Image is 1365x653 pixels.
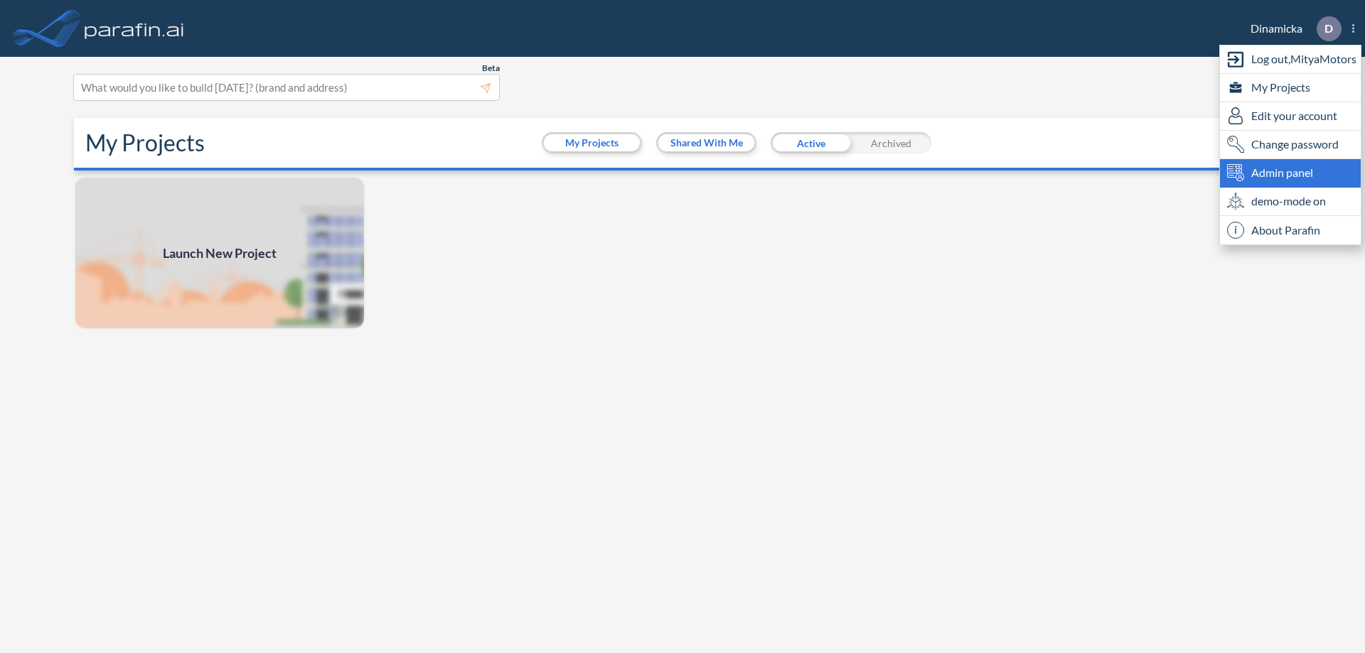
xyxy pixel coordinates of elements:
img: logo [82,14,187,43]
button: My Projects [544,134,640,151]
span: Admin panel [1251,164,1313,181]
div: Edit user [1220,102,1361,131]
div: Change password [1220,131,1361,159]
span: Beta [482,63,500,74]
div: demo-mode on [1220,188,1361,216]
a: Launch New Project [74,176,365,330]
span: demo-mode on [1251,193,1326,210]
div: Log out [1220,45,1361,74]
div: About Parafin [1220,216,1361,244]
div: Admin panel [1220,159,1361,188]
h2: My Projects [85,129,205,156]
span: i [1227,222,1244,239]
span: My Projects [1251,79,1310,96]
span: About Parafin [1251,222,1320,239]
span: Log out, MityaMotors [1251,50,1356,68]
div: Dinamicka [1229,16,1354,41]
div: My Projects [1220,74,1361,102]
p: D [1324,22,1333,35]
div: Archived [851,132,931,153]
span: Edit your account [1251,107,1337,124]
button: Shared With Me [658,134,754,151]
div: Active [771,132,851,153]
span: Change password [1251,136,1339,153]
span: Launch New Project [163,244,277,263]
img: add [74,176,365,330]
